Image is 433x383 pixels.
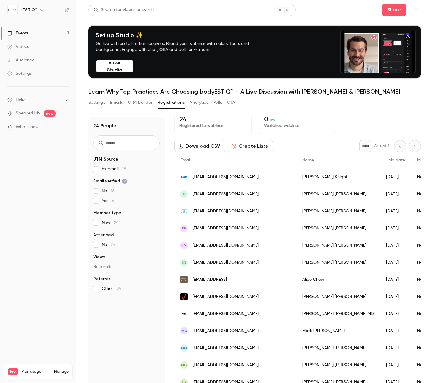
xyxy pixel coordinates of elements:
[193,362,259,368] span: [EMAIL_ADDRESS][DOMAIN_NAME]
[93,264,160,270] p: No results
[16,96,25,103] span: Help
[128,98,153,107] button: UTM builder
[114,221,119,225] span: 24
[102,198,114,204] span: Yes
[180,158,191,162] span: Email
[380,186,411,203] div: [DATE]
[117,287,121,291] span: 24
[296,168,380,186] div: [PERSON_NAME] Knight
[102,286,121,292] span: Other
[93,122,116,129] h1: 24 People
[296,339,380,356] div: [PERSON_NAME] [PERSON_NAME]
[296,271,380,288] div: Alice Chow
[102,242,115,248] span: No
[380,254,411,271] div: [DATE]
[296,356,380,374] div: [PERSON_NAME] [PERSON_NAME]
[380,168,411,186] div: [DATE]
[182,260,186,265] span: SS
[102,166,126,172] span: hs_email
[8,5,17,15] img: ESTIQ™
[193,276,227,283] span: [EMAIL_ADDRESS]
[180,173,188,181] img: alinamedical.com
[193,174,259,180] span: [EMAIL_ADDRESS][DOMAIN_NAME]
[302,158,314,162] span: Name
[180,293,188,300] img: verizon.net
[296,186,380,203] div: [PERSON_NAME] [PERSON_NAME]
[182,226,186,231] span: KR
[180,208,188,215] img: goldmandermatology.com
[111,243,115,247] span: 24
[193,294,259,300] span: [EMAIL_ADDRESS][DOMAIN_NAME]
[179,123,247,129] p: Registered to webinar
[23,7,37,13] h6: ESTIQ™
[193,225,259,232] span: [EMAIL_ADDRESS][DOMAIN_NAME]
[94,7,154,13] div: Search for videos or events
[102,188,115,194] span: No
[380,220,411,237] div: [DATE]
[190,98,208,107] button: Analytics
[93,254,105,260] span: Views
[7,30,28,36] div: Events
[8,368,18,375] span: Pro
[122,167,126,171] span: 18
[193,345,259,351] span: [EMAIL_ADDRESS][DOMAIN_NAME]
[380,339,411,356] div: [DATE]
[96,41,263,53] p: Go live with up to 8 other speakers. Brand your webinar with colors, fonts and background. Engage...
[16,110,40,117] a: SpeakerHub
[93,276,110,282] span: Referrer
[179,115,247,123] p: 24
[193,328,259,334] span: [EMAIL_ADDRESS][DOMAIN_NAME]
[193,191,259,197] span: [EMAIL_ADDRESS][DOMAIN_NAME]
[182,191,187,197] span: DB
[181,328,187,334] span: MC
[264,123,331,129] p: Watched webinar
[380,356,411,374] div: [DATE]
[296,237,380,254] div: [PERSON_NAME] [PERSON_NAME]
[180,276,188,283] img: estiq.ai
[264,115,331,123] p: 0
[112,199,114,203] span: 6
[382,4,406,16] button: Share
[193,242,259,249] span: [EMAIL_ADDRESS][DOMAIN_NAME]
[7,44,29,50] div: Videos
[193,259,259,266] span: [EMAIL_ADDRESS][DOMAIN_NAME]
[296,220,380,237] div: [PERSON_NAME] [PERSON_NAME]
[193,208,259,215] span: [EMAIL_ADDRESS][DOMAIN_NAME]
[296,322,380,339] div: Mark [PERSON_NAME]
[193,311,259,317] span: [EMAIL_ADDRESS][DOMAIN_NAME]
[174,140,225,152] button: Download CSV
[93,156,160,292] section: facet-groups
[102,220,119,226] span: New
[181,243,187,248] span: HM
[180,310,188,317] img: aol.com
[380,305,411,322] div: [DATE]
[227,98,235,107] button: CTA
[7,96,69,103] li: help-dropdown-opener
[7,70,32,77] div: Settings
[380,203,411,220] div: [DATE]
[380,271,411,288] div: [DATE]
[158,98,185,107] button: Registrations
[386,158,405,162] span: Join date
[93,232,114,238] span: Attended
[88,98,105,107] button: Settings
[380,237,411,254] div: [DATE]
[380,288,411,305] div: [DATE]
[296,254,380,271] div: [PERSON_NAME] [PERSON_NAME]
[228,140,273,152] button: Create Lists
[93,156,118,162] span: UTM Source
[270,118,275,122] span: 0 %
[374,143,389,149] p: Out of 1
[93,210,121,216] span: Member type
[380,322,411,339] div: [DATE]
[110,98,123,107] button: Emails
[296,203,380,220] div: [PERSON_NAME] [PERSON_NAME]
[93,178,127,184] span: Email verified
[96,60,133,72] button: Enter Studio
[181,345,187,351] span: MM
[296,305,380,322] div: [PERSON_NAME] [PERSON_NAME] MD
[181,362,187,368] span: MG
[16,124,39,130] span: What's new
[213,98,222,107] button: Polls
[7,57,34,63] div: Audience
